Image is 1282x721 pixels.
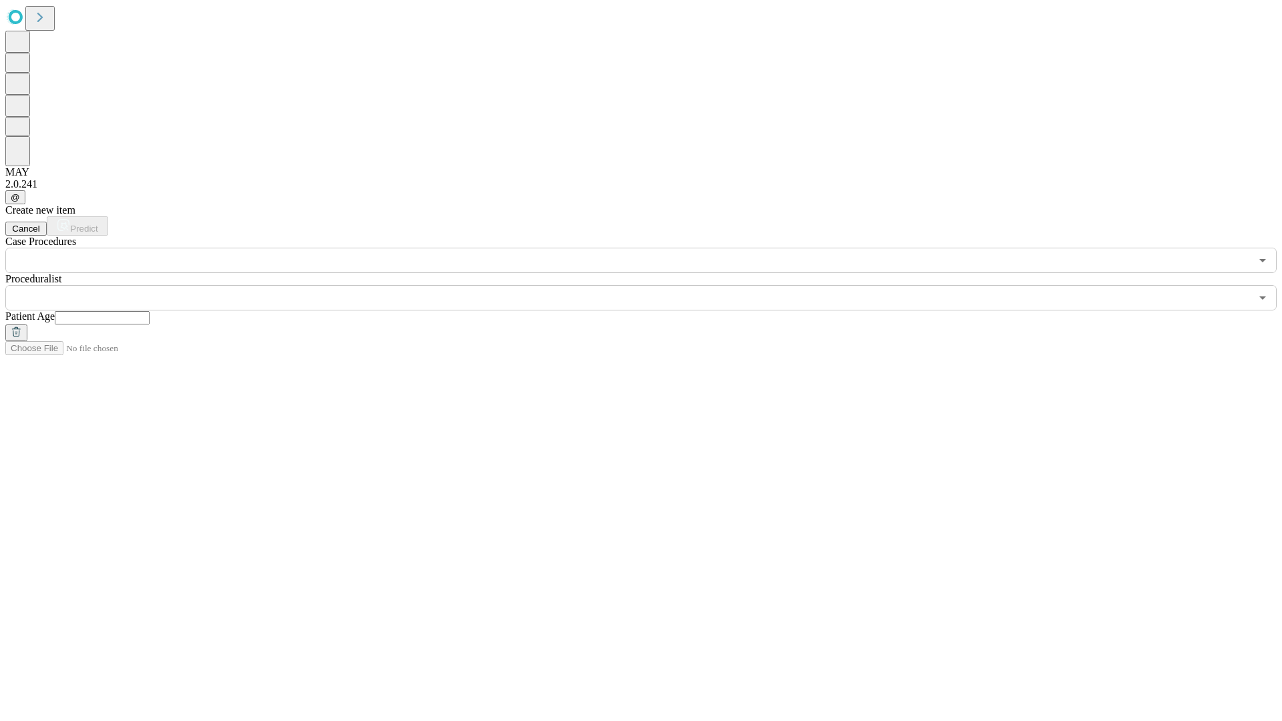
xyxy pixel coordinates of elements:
[11,192,20,202] span: @
[5,310,55,322] span: Patient Age
[70,224,97,234] span: Predict
[5,222,47,236] button: Cancel
[5,273,61,284] span: Proceduralist
[5,190,25,204] button: @
[1253,288,1272,307] button: Open
[5,166,1277,178] div: MAY
[47,216,108,236] button: Predict
[1253,251,1272,270] button: Open
[12,224,40,234] span: Cancel
[5,178,1277,190] div: 2.0.241
[5,204,75,216] span: Create new item
[5,236,76,247] span: Scheduled Procedure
